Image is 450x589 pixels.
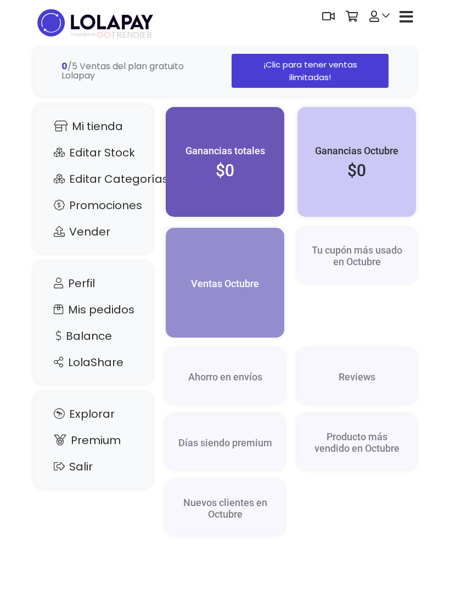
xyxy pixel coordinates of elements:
[177,371,273,383] h5: Ahorro en envíos
[45,169,142,189] a: Editar Categorías
[177,161,273,181] h2: $0
[45,116,142,137] a: Mi tienda
[45,273,142,294] a: Perfil
[177,497,273,520] h5: Nuevos clientes en Octubre
[308,431,405,455] h5: Producto más vendido en Octubre
[45,221,142,242] a: Vender
[308,371,405,383] h5: Reviews
[61,60,67,72] strong: 0
[71,32,97,38] span: POWERED BY
[177,145,273,157] h5: Ganancias totales
[45,195,142,216] a: Promociones
[308,244,405,268] h5: Tu cupón más usado en Octubre
[45,430,142,451] a: Premium
[45,326,142,346] a: Balance
[232,54,389,88] a: ¡Clic para tener ventas ilimitadas!
[97,29,111,41] span: GO
[177,437,273,449] h5: Días siendo premium
[308,145,405,157] h5: Ganancias Octubre
[71,30,152,40] span: TRENDIER
[45,352,142,373] a: LolaShare
[34,5,156,40] img: logo
[45,299,142,320] a: Mis pedidos
[308,161,405,181] h2: $0
[45,456,142,477] a: Salir
[45,403,142,424] a: Explorar
[177,278,273,290] h5: Ventas Octubre
[45,142,142,163] a: Editar Stock
[61,60,184,82] span: /5 Ventas del plan gratuito Lolapay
